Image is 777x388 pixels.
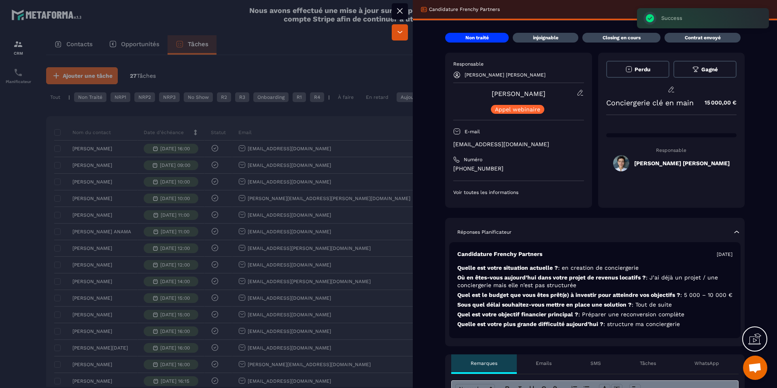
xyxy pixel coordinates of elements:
[558,264,639,271] span: : en creation de conciergerie
[606,147,737,153] p: Responsable
[694,360,719,367] p: WhatsApp
[495,107,540,112] p: Appel webinaire
[680,292,732,298] span: : 5 000 – 10 000 €
[453,141,584,148] p: [EMAIL_ADDRESS][DOMAIN_NAME]
[632,301,672,308] span: : Tout de suite
[606,98,694,107] p: Conciergerie clé en main
[533,34,558,41] p: injoignable
[743,356,767,380] div: Ouvrir le chat
[453,61,584,67] p: Responsable
[640,360,656,367] p: Tâches
[457,320,732,328] p: Quelle est votre plus grande difficulté aujourd’hui ?
[457,274,732,289] p: Où en êtes-vous aujourd’hui dans votre projet de revenus locatifs ?
[457,301,732,309] p: Sous quel délai souhaitez-vous mettre en place une solution ?
[685,34,721,41] p: Contrat envoyé
[603,321,680,327] span: : structure ma conciergerie
[457,264,732,272] p: Quelle est votre situation actuelle ?
[465,128,480,135] p: E-mail
[673,61,737,78] button: Gagné
[536,360,552,367] p: Emails
[457,229,512,235] p: Réponses Planificateur
[457,250,542,258] p: Candidature Frenchy Partners
[492,90,546,98] a: [PERSON_NAME]
[635,66,650,72] span: Perdu
[603,34,641,41] p: Closing en cours
[471,360,497,367] p: Remarques
[465,34,489,41] p: Non traité
[606,61,669,78] button: Perdu
[429,6,500,13] p: Candidature Frenchy Partners
[457,291,732,299] p: Quel est le budget que vous êtes prêt(e) à investir pour atteindre vos objectifs ?
[453,189,584,196] p: Voir toutes les informations
[457,311,732,318] p: Quel est votre objectif financier principal ?
[464,156,482,163] p: Numéro
[453,165,584,173] p: [PHONE_NUMBER]
[717,251,732,258] p: [DATE]
[578,311,684,318] span: : Préparer une reconversion complète
[634,160,730,166] h5: [PERSON_NAME] [PERSON_NAME]
[701,66,718,72] span: Gagné
[590,360,601,367] p: SMS
[696,95,737,111] p: 15 000,00 €
[465,72,546,78] p: [PERSON_NAME] [PERSON_NAME]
